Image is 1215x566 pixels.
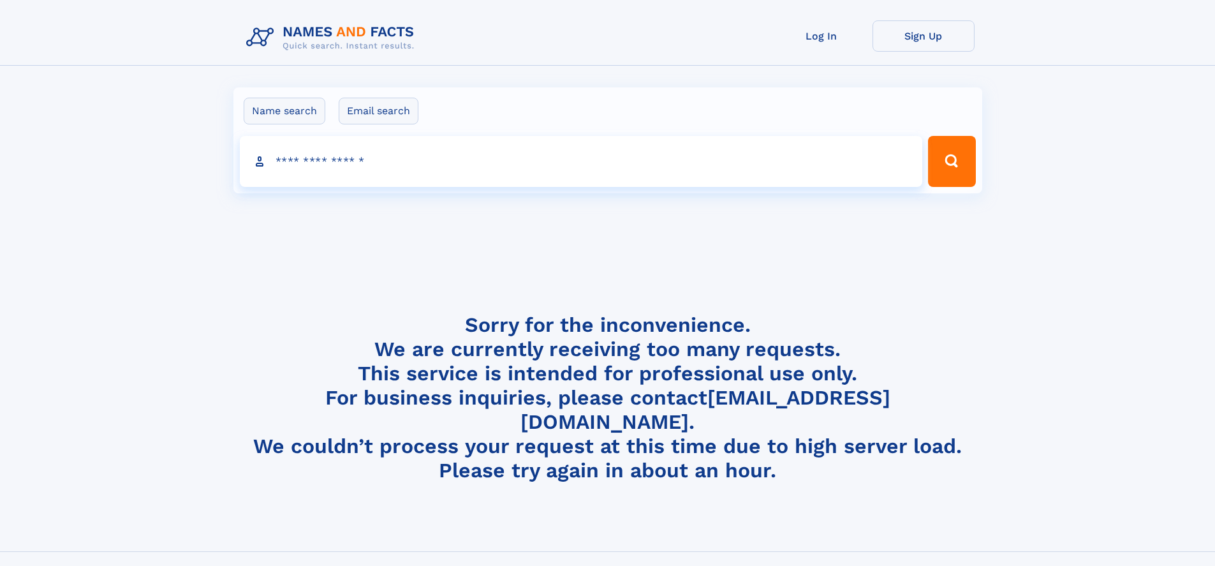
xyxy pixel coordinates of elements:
[928,136,975,187] button: Search Button
[241,20,425,55] img: Logo Names and Facts
[240,136,923,187] input: search input
[241,313,975,483] h4: Sorry for the inconvenience. We are currently receiving too many requests. This service is intend...
[244,98,325,124] label: Name search
[873,20,975,52] a: Sign Up
[339,98,418,124] label: Email search
[520,385,890,434] a: [EMAIL_ADDRESS][DOMAIN_NAME]
[770,20,873,52] a: Log In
